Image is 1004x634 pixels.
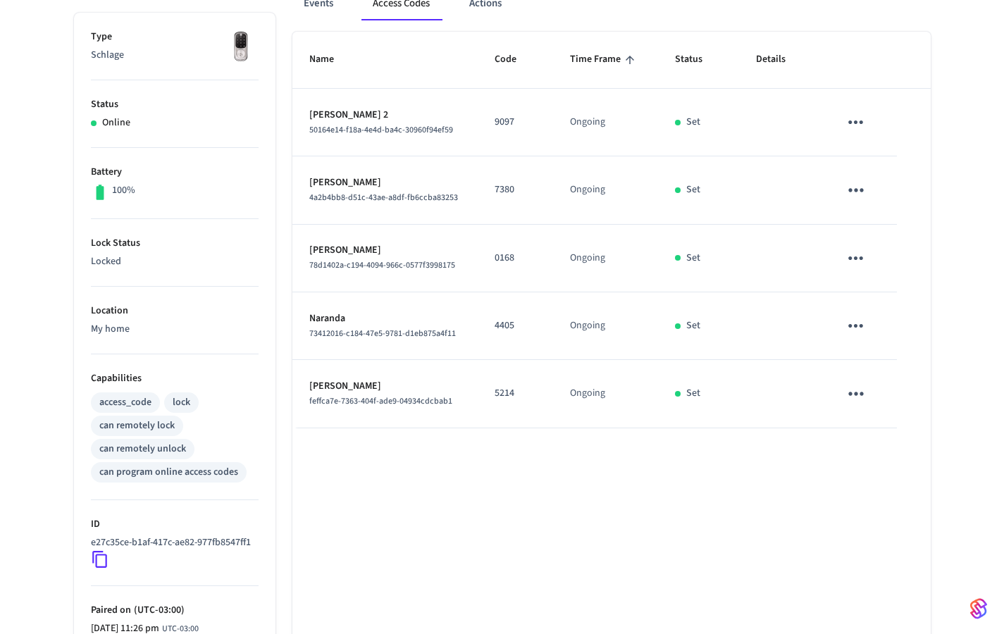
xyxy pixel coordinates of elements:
p: Set [686,182,700,197]
p: Paired on [91,603,259,618]
p: Lock Status [91,236,259,251]
td: Ongoing [553,89,658,156]
p: Type [91,30,259,44]
p: Status [91,97,259,112]
img: Yale Assure Touchscreen Wifi Smart Lock, Satin Nickel, Front [223,30,259,65]
p: Capabilities [91,371,259,386]
span: Code [495,49,535,70]
p: Battery [91,165,259,180]
span: 78d1402a-c194-4094-966c-0577f3998175 [309,259,455,271]
p: [PERSON_NAME] [309,243,461,258]
span: Name [309,49,352,70]
span: feffca7e-7363-404f-ade9-04934cdcbab1 [309,395,452,407]
span: 50164e14-f18a-4e4d-ba4c-30960f94ef59 [309,124,453,136]
p: ID [91,517,259,532]
td: Ongoing [553,156,658,224]
span: Time Frame [570,49,639,70]
table: sticky table [292,32,931,428]
span: Details [756,49,804,70]
p: [PERSON_NAME] [309,379,461,394]
p: 4405 [495,318,536,333]
span: ( UTC-03:00 ) [131,603,185,617]
p: [PERSON_NAME] [309,175,461,190]
p: My home [91,322,259,337]
p: Online [102,116,130,130]
p: Schlage [91,48,259,63]
td: Ongoing [553,225,658,292]
p: Set [686,115,700,130]
div: lock [173,395,190,410]
p: Set [686,318,700,333]
td: Ongoing [553,292,658,360]
span: 4a2b4bb8-d51c-43ae-a8df-fb6ccba83253 [309,192,458,204]
span: Status [675,49,721,70]
p: Naranda [309,311,461,326]
p: e27c35ce-b1af-417c-ae82-977fb8547ff1 [91,535,251,550]
img: SeamLogoGradient.69752ec5.svg [970,597,987,620]
div: can remotely lock [99,418,175,433]
span: 73412016-c184-47e5-9781-d1eb875a4f11 [309,328,456,340]
p: 5214 [495,386,536,401]
p: [PERSON_NAME] 2 [309,108,461,123]
p: Set [686,251,700,266]
p: Set [686,386,700,401]
p: 0168 [495,251,536,266]
td: Ongoing [553,360,658,428]
p: Location [91,304,259,318]
div: access_code [99,395,151,410]
div: can program online access codes [99,465,238,480]
p: 9097 [495,115,536,130]
div: can remotely unlock [99,442,186,456]
p: Locked [91,254,259,269]
p: 100% [112,183,135,198]
p: 7380 [495,182,536,197]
